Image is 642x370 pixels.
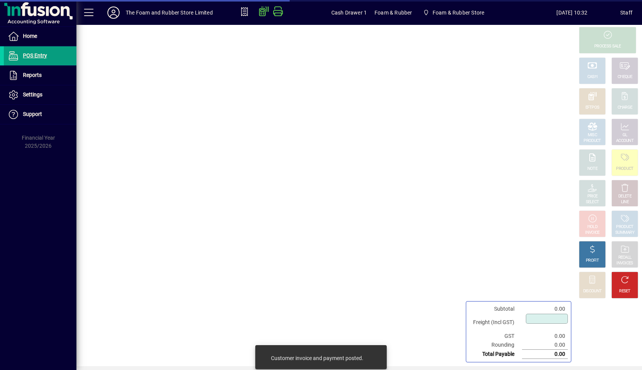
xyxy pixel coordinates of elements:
div: Staff [620,7,632,19]
div: EFTPOS [585,105,600,111]
div: SELECT [586,199,599,205]
span: Cash Drawer 1 [331,7,367,19]
div: The Foam and Rubber Store Limited [126,7,213,19]
div: GL [623,132,627,138]
div: PROCESS SALE [594,44,621,49]
td: 0.00 [522,350,568,359]
td: Total Payable [469,350,522,359]
div: HOLD [587,224,597,230]
div: Customer invoice and payment posted. [271,354,363,362]
div: PRICE [587,194,598,199]
div: CASH [587,74,597,80]
div: RESET [619,289,631,294]
span: Reports [23,72,42,78]
div: PROFIT [586,258,599,264]
td: Subtotal [469,305,522,313]
span: Home [23,33,37,39]
td: 0.00 [522,332,568,341]
div: INVOICE [585,230,599,236]
div: PRODUCT [616,166,633,172]
div: DELETE [618,194,631,199]
div: CHARGE [618,105,632,111]
td: GST [469,332,522,341]
td: Rounding [469,341,522,350]
td: Freight (Incl GST) [469,313,522,332]
a: Home [4,27,76,46]
a: Settings [4,85,76,104]
span: Foam & Rubber Store [433,7,484,19]
div: LINE [621,199,629,205]
div: PRODUCT [584,138,601,144]
div: NOTE [587,166,597,172]
div: INVOICES [616,261,633,266]
div: PRODUCT [616,224,633,230]
div: SUMMARY [615,230,634,236]
span: [DATE] 10:32 [524,7,620,19]
span: Foam & Rubber Store [420,6,487,20]
td: 0.00 [522,341,568,350]
a: Support [4,105,76,124]
div: MISC [588,132,597,138]
div: RECALL [618,255,632,261]
a: Reports [4,66,76,85]
span: Foam & Rubber [374,7,412,19]
div: ACCOUNT [616,138,634,144]
td: 0.00 [522,305,568,313]
span: Settings [23,91,42,98]
div: CHEQUE [618,74,632,80]
span: POS Entry [23,52,47,59]
div: DISCOUNT [583,289,601,294]
span: Support [23,111,42,117]
button: Profile [101,6,126,20]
